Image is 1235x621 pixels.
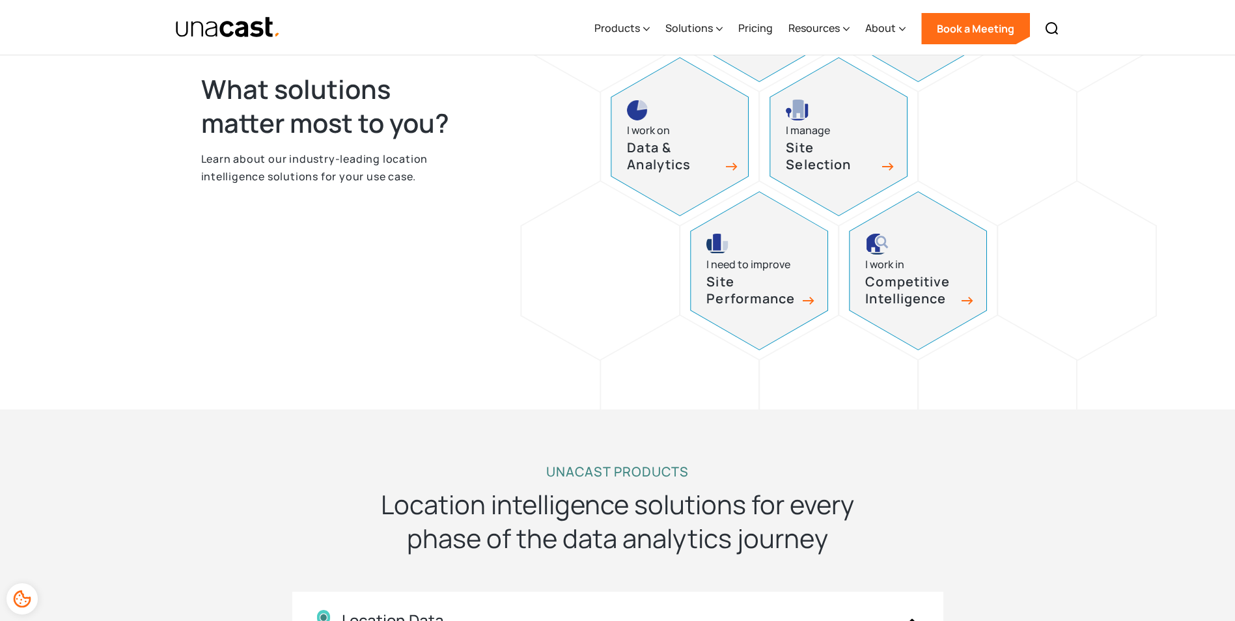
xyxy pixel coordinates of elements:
[849,191,987,350] a: competitive intelligence iconI work inCompetitive Intelligence
[706,234,729,255] img: site performance icon
[865,234,889,255] img: competitive intelligence icon
[627,122,670,139] div: I work on
[786,122,830,139] div: I manage
[627,139,718,174] h3: Data & Analytics
[665,2,723,55] div: Solutions
[786,100,810,120] img: site selection icon
[865,273,956,308] h3: Competitive Intelligence
[201,72,476,140] h2: What solutions matter most to you?
[201,150,476,185] p: Learn about our industry-leading location intelligence solutions for your use case.
[665,20,713,36] div: Solutions
[357,488,878,555] h2: Location intelligence solutions for every phase of the data analytics journey
[594,2,650,55] div: Products
[627,100,648,120] img: pie chart icon
[175,16,281,39] a: home
[788,20,840,36] div: Resources
[738,2,773,55] a: Pricing
[921,13,1030,44] a: Book a Meeting
[7,583,38,614] div: Cookie Preferences
[865,20,896,36] div: About
[865,2,906,55] div: About
[865,256,904,273] div: I work in
[706,256,790,273] div: I need to improve
[786,139,877,174] h3: Site Selection
[770,57,908,216] a: site selection icon I manageSite Selection
[1044,21,1060,36] img: Search icon
[594,20,640,36] div: Products
[175,16,281,39] img: Unacast text logo
[611,57,749,216] a: pie chart iconI work onData & Analytics
[788,2,850,55] div: Resources
[706,273,798,308] h3: Site Performance
[690,191,828,350] a: site performance iconI need to improveSite Performance
[546,462,689,482] h2: UNACAST PRODUCTS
